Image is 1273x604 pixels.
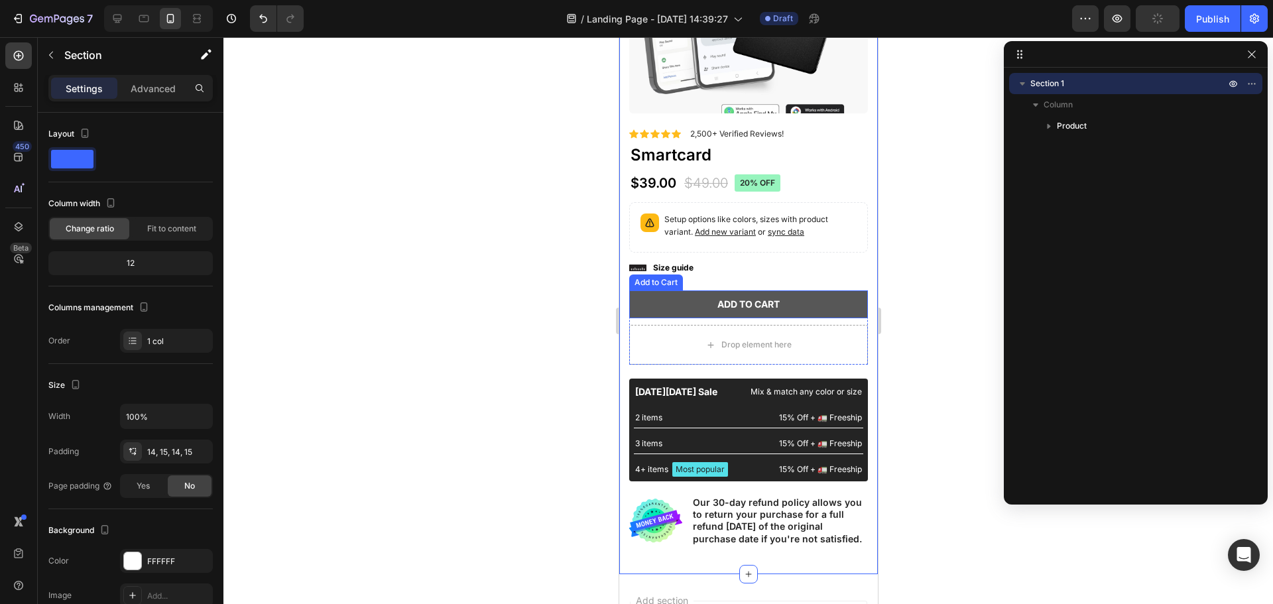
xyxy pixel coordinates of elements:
[1057,119,1087,133] span: Product
[48,335,70,347] div: Order
[581,12,584,26] span: /
[48,555,69,567] div: Color
[48,589,72,601] div: Image
[1228,539,1260,571] div: Open Intercom Messenger
[587,12,728,26] span: Landing Page - [DATE] 14:39:27
[48,446,79,457] div: Padding
[13,141,32,152] div: 450
[137,480,150,492] span: Yes
[48,377,84,394] div: Size
[147,446,210,458] div: 14, 15, 14, 15
[10,243,32,253] div: Beta
[147,335,210,347] div: 1 col
[184,480,195,492] span: No
[87,11,93,27] p: 7
[48,125,93,143] div: Layout
[773,13,793,25] span: Draft
[1030,77,1064,90] span: Section 1
[64,47,173,63] p: Section
[5,5,99,32] button: 7
[48,410,70,422] div: Width
[66,223,114,235] span: Change ratio
[619,37,878,604] iframe: Design area
[1044,98,1073,111] span: Column
[48,195,119,213] div: Column width
[51,254,210,272] div: 12
[11,556,74,570] span: Add section
[1185,5,1241,32] button: Publish
[147,556,210,568] div: FFFFFF
[147,590,210,602] div: Add...
[250,5,304,32] div: Undo/Redo
[48,522,113,540] div: Background
[48,480,113,492] div: Page padding
[48,299,152,317] div: Columns management
[121,404,212,428] input: Auto
[147,223,196,235] span: Fit to content
[1196,12,1229,26] div: Publish
[131,82,176,95] p: Advanced
[66,82,103,95] p: Settings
